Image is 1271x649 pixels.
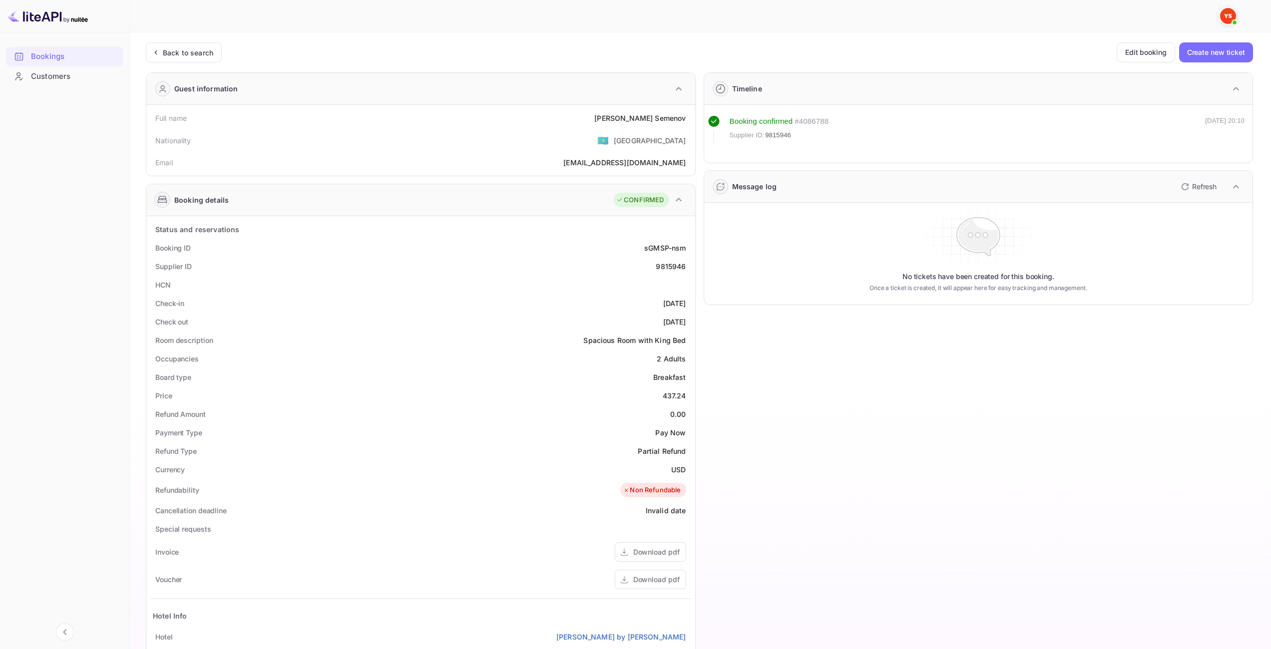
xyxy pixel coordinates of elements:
span: 9815946 [765,130,791,140]
img: LiteAPI logo [8,8,88,24]
div: Nationality [155,135,191,146]
div: HCN [155,280,171,290]
div: [GEOGRAPHIC_DATA] [614,135,686,146]
div: Customers [6,67,123,86]
div: Guest information [174,83,238,94]
div: Booking details [174,195,229,205]
div: [DATE] 20:10 [1205,116,1245,145]
a: [PERSON_NAME] by [PERSON_NAME] [556,632,686,642]
div: Check out [155,317,188,327]
div: Supplier ID [155,261,192,272]
div: Currency [155,464,185,475]
button: Edit booking [1117,42,1175,62]
div: Download pdf [633,547,680,557]
a: Bookings [6,47,123,65]
div: Invalid date [646,505,686,516]
div: [PERSON_NAME] Semenov [594,113,686,123]
div: Non Refundable [623,485,681,495]
div: 0.00 [670,409,686,419]
div: Refundability [155,485,199,495]
div: Board type [155,372,191,382]
div: Price [155,390,172,401]
div: Refund Type [155,446,197,456]
div: Room description [155,335,213,345]
div: 2 Adults [657,353,686,364]
div: Download pdf [633,574,680,585]
div: [EMAIL_ADDRESS][DOMAIN_NAME] [563,157,686,168]
div: Breakfast [653,372,686,382]
div: Email [155,157,173,168]
div: Refund Amount [155,409,206,419]
div: Hotel [155,632,173,642]
a: Customers [6,67,123,85]
button: Create new ticket [1179,42,1253,62]
ya-tr-span: Customers [31,71,70,82]
div: # 4086788 [795,116,829,127]
div: Message log [732,181,777,192]
div: sGMSP-nsm [644,243,686,253]
ya-tr-span: Create new ticket [1187,46,1245,58]
div: Partial Refund [638,446,686,456]
div: Bookings [6,47,123,66]
div: Cancellation deadline [155,505,227,516]
div: [DATE] [663,298,686,309]
div: CONFIRMED [616,195,664,205]
p: Once a ticket is created, it will appear here for easy tracking and management. [830,284,1127,293]
ya-tr-span: Edit booking [1125,46,1167,58]
button: Refresh [1175,179,1221,195]
p: No tickets have been created for this booking. [902,272,1054,282]
div: Invoice [155,547,179,557]
div: 437.24 [663,390,686,401]
p: Refresh [1192,181,1217,192]
span: United States [597,131,609,149]
div: Booking confirmed [730,116,793,127]
div: [DATE] [663,317,686,327]
div: USD [671,464,686,475]
button: Collapse navigation [56,623,74,641]
div: Check-in [155,298,184,309]
div: Status and reservations [155,224,239,235]
span: Supplier ID: [730,130,765,140]
div: Pay Now [655,427,686,438]
img: Yandex Support [1220,8,1236,24]
div: 9815946 [656,261,686,272]
div: Voucher [155,574,182,585]
div: Spacious Room with King Bed [583,335,686,345]
div: Full name [155,113,187,123]
div: Special requests [155,524,211,534]
div: Payment Type [155,427,202,438]
ya-tr-span: Bookings [31,51,64,62]
div: Timeline [732,83,762,94]
div: Hotel Info [153,611,187,621]
div: Booking ID [155,243,191,253]
ya-tr-span: Back to search [163,48,213,57]
div: Occupancies [155,353,199,364]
